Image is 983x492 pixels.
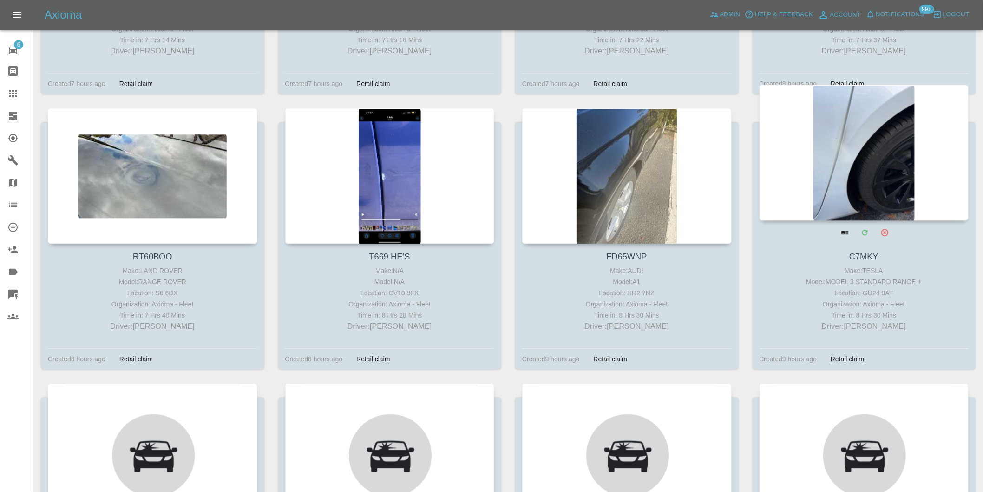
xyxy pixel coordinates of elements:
[762,299,967,310] div: Organization: Axioma - Fleet
[288,276,492,287] div: Model: N/A
[288,34,492,46] div: Time in: 7 Hrs 18 Mins
[824,353,871,365] div: Retail claim
[50,310,255,321] div: Time in: 7 Hrs 40 Mins
[762,34,967,46] div: Time in: 7 Hrs 37 Mins
[762,310,967,321] div: Time in: 8 Hrs 30 Mins
[369,252,410,261] a: T669 HE’S
[830,10,861,20] span: Account
[816,7,864,22] a: Account
[288,310,492,321] div: Time in: 8 Hrs 28 Mins
[943,9,970,20] span: Logout
[587,353,634,365] div: Retail claim
[524,299,729,310] div: Organization: Axioma - Fleet
[288,287,492,299] div: Location: CV10 9FX
[919,5,934,14] span: 99+
[50,265,255,276] div: Make: LAND ROVER
[349,78,397,89] div: Retail claim
[762,46,967,57] p: Driver: [PERSON_NAME]
[708,7,743,22] a: Admin
[876,9,924,20] span: Notifications
[835,223,854,242] a: View
[524,46,729,57] p: Driver: [PERSON_NAME]
[762,321,967,332] p: Driver: [PERSON_NAME]
[875,223,894,242] button: Archive
[760,353,817,365] div: Created 9 hours ago
[524,276,729,287] div: Model: A1
[133,252,172,261] a: RT60BOO
[931,7,972,22] button: Logout
[849,252,878,261] a: C7MKY
[45,7,82,22] h5: Axioma
[824,78,871,89] div: Retail claim
[522,78,580,89] div: Created 7 hours ago
[288,265,492,276] div: Make: N/A
[855,223,874,242] a: Modify
[762,287,967,299] div: Location: GU24 9AT
[112,353,160,365] div: Retail claim
[285,353,343,365] div: Created 8 hours ago
[50,276,255,287] div: Model: RANGE ROVER
[112,78,160,89] div: Retail claim
[524,34,729,46] div: Time in: 7 Hrs 22 Mins
[288,46,492,57] p: Driver: [PERSON_NAME]
[742,7,815,22] button: Help & Feedback
[524,287,729,299] div: Location: HR2 7NZ
[50,46,255,57] p: Driver: [PERSON_NAME]
[762,265,967,276] div: Make: TESLA
[48,353,105,365] div: Created 8 hours ago
[524,310,729,321] div: Time in: 8 Hrs 30 Mins
[6,4,28,26] button: Open drawer
[762,276,967,287] div: Model: MODEL 3 STANDARD RANGE +
[349,353,397,365] div: Retail claim
[607,252,647,261] a: FD65WNP
[522,353,580,365] div: Created 9 hours ago
[50,321,255,332] p: Driver: [PERSON_NAME]
[288,321,492,332] p: Driver: [PERSON_NAME]
[50,287,255,299] div: Location: S6 6DX
[48,78,105,89] div: Created 7 hours ago
[50,299,255,310] div: Organization: Axioma - Fleet
[50,34,255,46] div: Time in: 7 Hrs 14 Mins
[524,265,729,276] div: Make: AUDI
[14,40,23,49] span: 6
[288,299,492,310] div: Organization: Axioma - Fleet
[760,78,817,89] div: Created 8 hours ago
[285,78,343,89] div: Created 7 hours ago
[864,7,927,22] button: Notifications
[720,9,741,20] span: Admin
[524,321,729,332] p: Driver: [PERSON_NAME]
[755,9,813,20] span: Help & Feedback
[587,78,634,89] div: Retail claim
